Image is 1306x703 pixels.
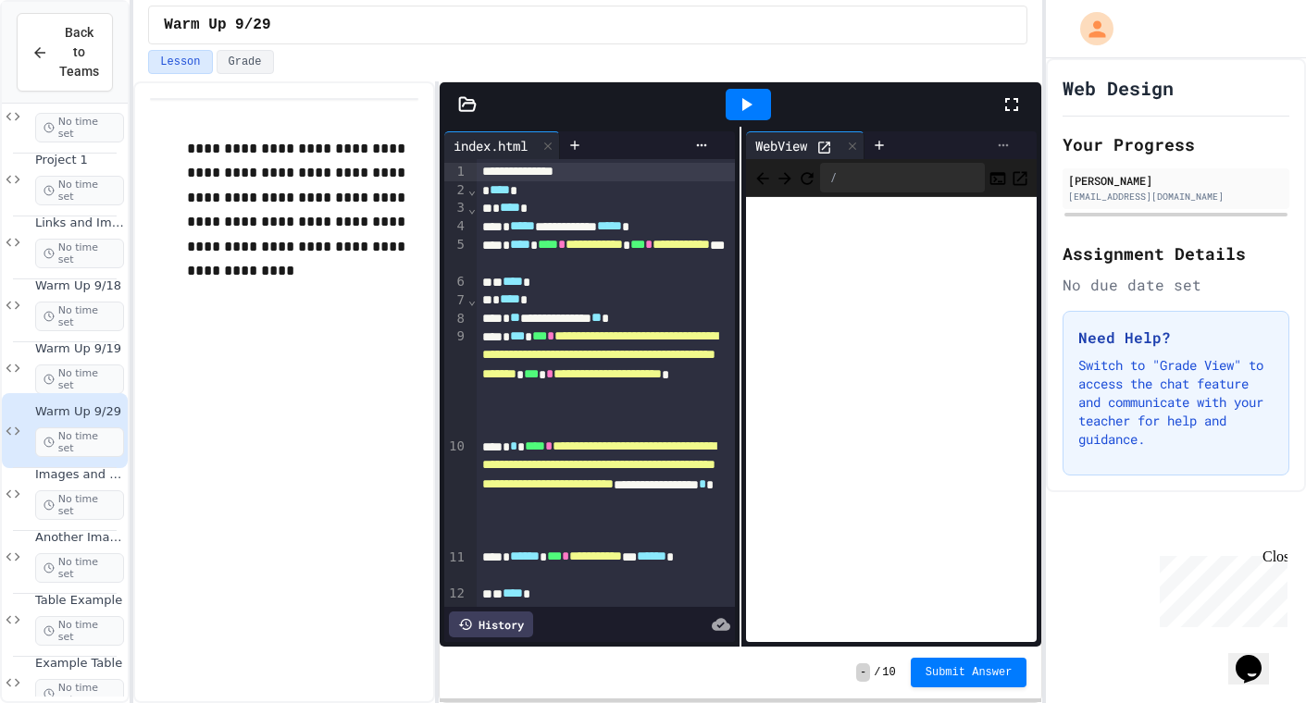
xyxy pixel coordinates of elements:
[926,665,1013,680] span: Submit Answer
[59,23,99,81] span: Back to Teams
[856,663,870,682] span: -
[444,236,467,273] div: 5
[874,665,880,680] span: /
[35,656,124,672] span: Example Table
[444,310,467,328] div: 8
[17,13,113,92] button: Back to Teams
[35,239,124,268] span: No time set
[35,341,124,357] span: Warm Up 9/19
[1068,190,1284,203] div: [EMAIL_ADDRESS][DOMAIN_NAME]
[35,490,124,520] span: No time set
[467,182,477,197] span: Fold line
[911,658,1027,687] button: Submit Answer
[35,467,124,483] span: Images and Hyperlinks Lab
[1068,172,1284,189] div: [PERSON_NAME]
[444,273,467,291] div: 6
[746,197,1037,643] iframe: Web Preview
[753,166,772,189] span: Back
[1063,274,1289,296] div: No due date set
[35,113,124,142] span: No time set
[989,166,1007,189] button: Console
[444,438,467,548] div: 10
[1078,356,1274,449] p: Switch to "Grade View" to access the chat feature and communicate with your teacher for help and ...
[444,136,537,155] div: index.html
[1078,327,1274,349] h3: Need Help?
[776,166,794,189] span: Forward
[444,199,467,217] div: 3
[444,217,467,236] div: 4
[1228,629,1287,684] iframe: chat widget
[444,585,467,603] div: 12
[444,327,467,438] div: 9
[444,163,467,181] div: 1
[444,181,467,200] div: 2
[798,166,816,189] button: Refresh
[35,278,124,294] span: Warm Up 9/18
[164,14,270,36] span: Warm Up 9/29
[467,292,477,307] span: Fold line
[7,7,128,117] div: Chat with us now!Close
[746,136,816,155] div: WebView
[35,593,124,609] span: Table Example
[444,131,560,159] div: index.html
[35,553,124,583] span: No time set
[35,216,124,231] span: Links and Image Example
[35,153,124,168] span: Project 1
[35,427,124,457] span: No time set
[35,616,124,646] span: No time set
[444,549,467,586] div: 11
[1063,131,1289,157] h2: Your Progress
[467,201,477,216] span: Fold line
[35,404,124,420] span: Warm Up 9/29
[148,50,212,74] button: Lesson
[35,530,124,546] span: Another Image Example
[1011,166,1029,189] button: Open in new tab
[35,176,124,205] span: No time set
[1061,7,1118,50] div: My Account
[1063,75,1174,101] h1: Web Design
[746,131,864,159] div: WebView
[35,302,124,331] span: No time set
[217,50,274,74] button: Grade
[444,291,467,310] div: 7
[882,665,895,680] span: 10
[820,163,985,192] div: /
[449,611,533,637] div: History
[1152,549,1287,627] iframe: chat widget
[1063,240,1289,266] h2: Assignment Details
[444,603,467,622] div: 13
[35,364,124,394] span: No time set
